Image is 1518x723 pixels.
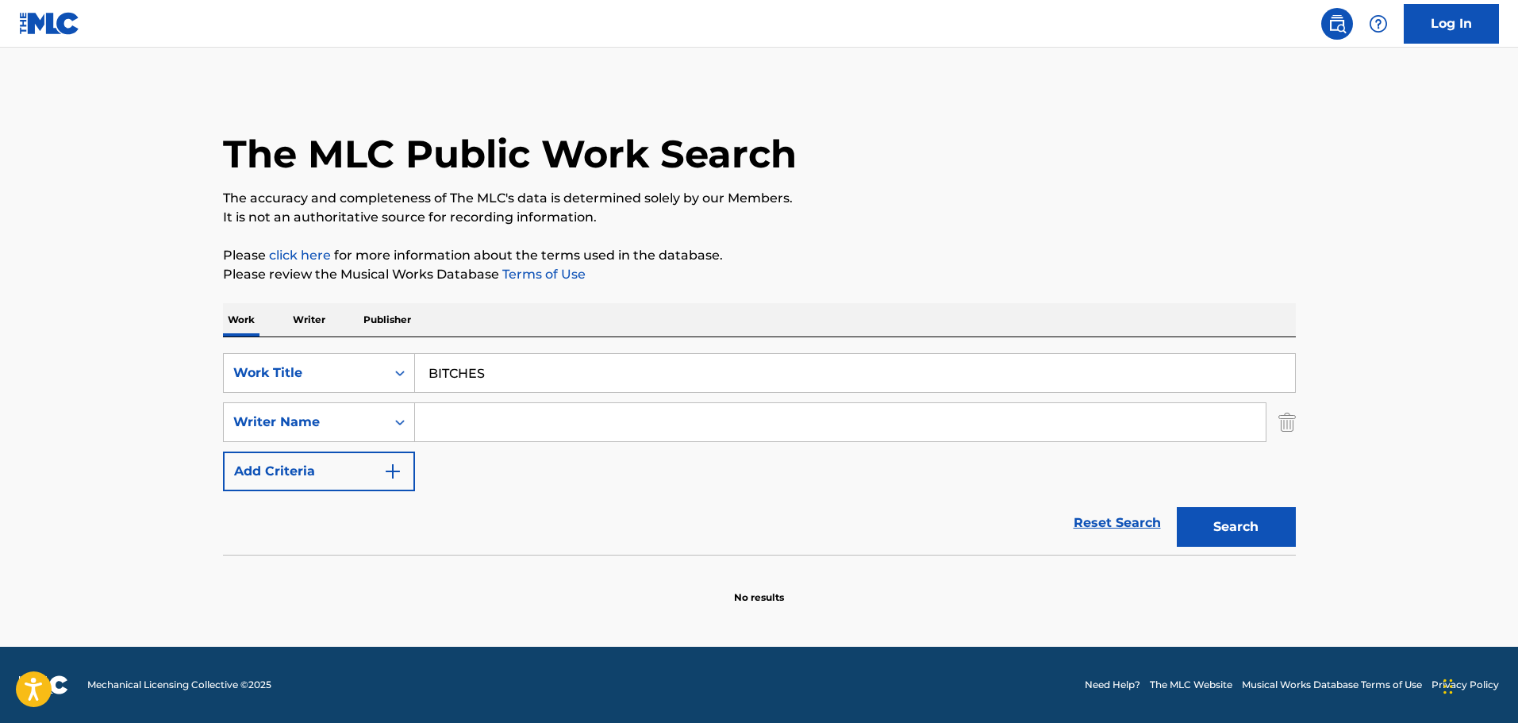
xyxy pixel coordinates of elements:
p: Publisher [359,303,416,337]
a: The MLC Website [1150,678,1232,692]
div: Work Title [233,363,376,383]
a: Terms of Use [499,267,586,282]
a: Musical Works Database Terms of Use [1242,678,1422,692]
a: Reset Search [1066,506,1169,540]
div: Writer Name [233,413,376,432]
button: Search [1177,507,1296,547]
img: Delete Criterion [1278,402,1296,442]
img: 9d2ae6d4665cec9f34b9.svg [383,462,402,481]
h1: The MLC Public Work Search [223,130,797,178]
a: Log In [1404,4,1499,44]
div: Drag [1443,663,1453,710]
p: The accuracy and completeness of The MLC's data is determined solely by our Members. [223,189,1296,208]
a: Privacy Policy [1432,678,1499,692]
img: help [1369,14,1388,33]
a: Need Help? [1085,678,1140,692]
a: click here [269,248,331,263]
iframe: Chat Widget [1439,647,1518,723]
p: Please review the Musical Works Database [223,265,1296,284]
p: Writer [288,303,330,337]
p: It is not an authoritative source for recording information. [223,208,1296,227]
button: Add Criteria [223,452,415,491]
img: search [1328,14,1347,33]
span: Mechanical Licensing Collective © 2025 [87,678,271,692]
img: MLC Logo [19,12,80,35]
p: Work [223,303,259,337]
img: logo [19,675,68,694]
p: No results [734,571,784,605]
div: Help [1362,8,1394,40]
form: Search Form [223,353,1296,555]
a: Public Search [1321,8,1353,40]
p: Please for more information about the terms used in the database. [223,246,1296,265]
